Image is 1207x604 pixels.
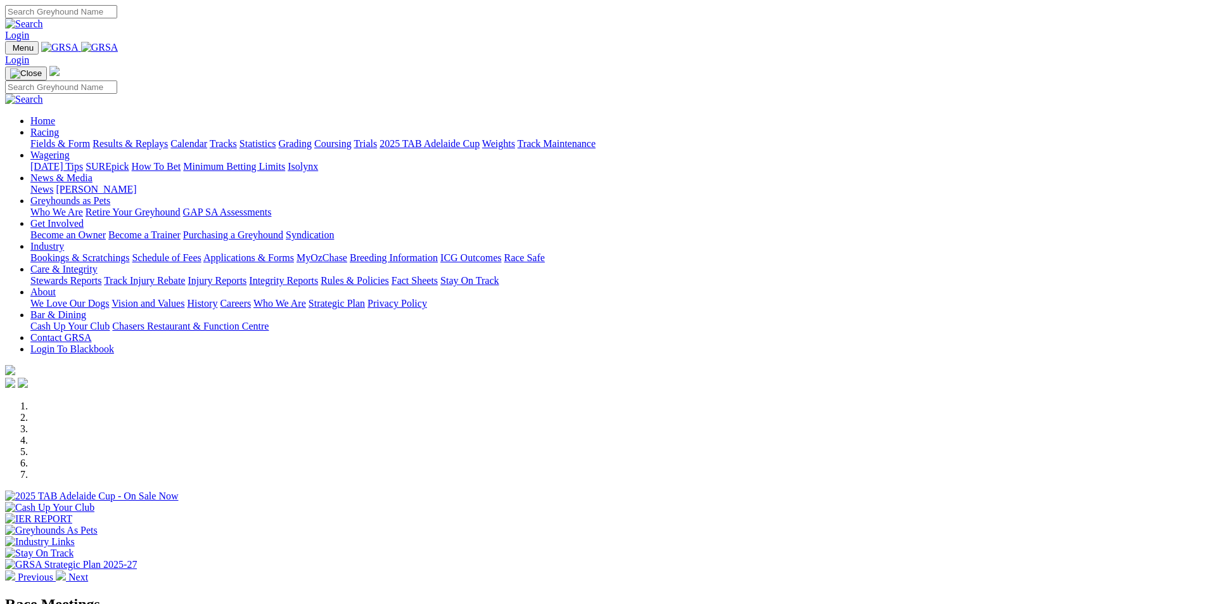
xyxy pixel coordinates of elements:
[183,229,283,240] a: Purchasing a Greyhound
[30,321,110,331] a: Cash Up Your Club
[5,572,56,582] a: Previous
[440,275,499,286] a: Stay On Track
[86,161,129,172] a: SUREpick
[30,138,1202,150] div: Racing
[30,127,59,138] a: Racing
[132,161,181,172] a: How To Bet
[286,229,334,240] a: Syndication
[321,275,389,286] a: Rules & Policies
[5,525,98,536] img: Greyhounds As Pets
[30,298,1202,309] div: About
[5,502,94,513] img: Cash Up Your Club
[56,184,136,195] a: [PERSON_NAME]
[30,161,1202,172] div: Wagering
[5,491,179,502] img: 2025 TAB Adelaide Cup - On Sale Now
[504,252,544,263] a: Race Safe
[86,207,181,217] a: Retire Your Greyhound
[30,275,101,286] a: Stewards Reports
[108,229,181,240] a: Become a Trainer
[30,344,114,354] a: Login To Blackbook
[5,30,29,41] a: Login
[187,298,217,309] a: History
[30,115,55,126] a: Home
[81,42,118,53] img: GRSA
[5,570,15,581] img: chevron-left-pager-white.svg
[5,18,43,30] img: Search
[183,207,272,217] a: GAP SA Assessments
[188,275,246,286] a: Injury Reports
[10,68,42,79] img: Close
[253,298,306,309] a: Who We Are
[30,275,1202,286] div: Care & Integrity
[30,321,1202,332] div: Bar & Dining
[440,252,501,263] a: ICG Outcomes
[112,298,184,309] a: Vision and Values
[239,138,276,149] a: Statistics
[297,252,347,263] a: MyOzChase
[249,275,318,286] a: Integrity Reports
[104,275,185,286] a: Track Injury Rebate
[30,298,109,309] a: We Love Our Dogs
[13,43,34,53] span: Menu
[5,559,137,570] img: GRSA Strategic Plan 2025-27
[5,55,29,65] a: Login
[183,161,285,172] a: Minimum Betting Limits
[30,150,70,160] a: Wagering
[5,80,117,94] input: Search
[5,513,72,525] img: IER REPORT
[30,195,110,206] a: Greyhounds as Pets
[18,572,53,582] span: Previous
[203,252,294,263] a: Applications & Forms
[56,570,66,581] img: chevron-right-pager-white.svg
[5,41,39,55] button: Toggle navigation
[5,67,47,80] button: Toggle navigation
[30,229,1202,241] div: Get Involved
[5,536,75,548] img: Industry Links
[380,138,480,149] a: 2025 TAB Adelaide Cup
[367,298,427,309] a: Privacy Policy
[314,138,352,149] a: Coursing
[5,548,73,559] img: Stay On Track
[30,286,56,297] a: About
[30,184,1202,195] div: News & Media
[5,378,15,388] img: facebook.svg
[350,252,438,263] a: Breeding Information
[30,264,98,274] a: Care & Integrity
[30,332,91,343] a: Contact GRSA
[30,252,1202,264] div: Industry
[170,138,207,149] a: Calendar
[30,138,90,149] a: Fields & Form
[30,207,83,217] a: Who We Are
[56,572,88,582] a: Next
[5,365,15,375] img: logo-grsa-white.png
[210,138,237,149] a: Tracks
[18,378,28,388] img: twitter.svg
[132,252,201,263] a: Schedule of Fees
[41,42,79,53] img: GRSA
[309,298,365,309] a: Strategic Plan
[5,94,43,105] img: Search
[30,218,84,229] a: Get Involved
[30,172,93,183] a: News & Media
[220,298,251,309] a: Careers
[30,229,106,240] a: Become an Owner
[68,572,88,582] span: Next
[112,321,269,331] a: Chasers Restaurant & Function Centre
[49,66,60,76] img: logo-grsa-white.png
[30,309,86,320] a: Bar & Dining
[279,138,312,149] a: Grading
[392,275,438,286] a: Fact Sheets
[518,138,596,149] a: Track Maintenance
[30,161,83,172] a: [DATE] Tips
[30,184,53,195] a: News
[30,252,129,263] a: Bookings & Scratchings
[93,138,168,149] a: Results & Replays
[354,138,377,149] a: Trials
[288,161,318,172] a: Isolynx
[30,241,64,252] a: Industry
[30,207,1202,218] div: Greyhounds as Pets
[482,138,515,149] a: Weights
[5,5,117,18] input: Search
